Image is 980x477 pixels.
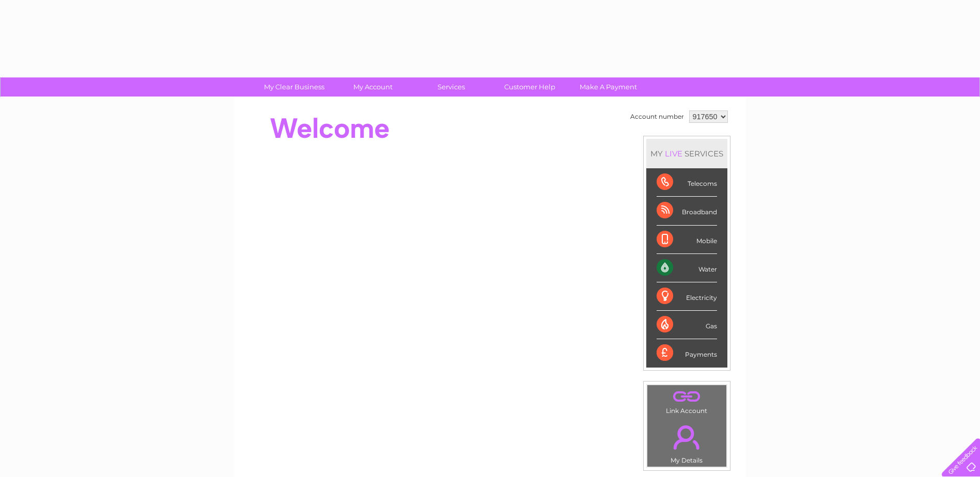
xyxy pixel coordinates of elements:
[663,149,685,158] div: LIVE
[646,139,727,168] div: MY SERVICES
[252,77,337,97] a: My Clear Business
[657,168,717,197] div: Telecoms
[657,282,717,311] div: Electricity
[657,254,717,282] div: Water
[647,385,727,417] td: Link Account
[657,226,717,254] div: Mobile
[650,388,724,406] a: .
[657,311,717,339] div: Gas
[650,419,724,455] a: .
[657,197,717,225] div: Broadband
[657,339,717,367] div: Payments
[566,77,651,97] a: Make A Payment
[647,417,727,467] td: My Details
[487,77,572,97] a: Customer Help
[409,77,494,97] a: Services
[330,77,415,97] a: My Account
[628,108,687,125] td: Account number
